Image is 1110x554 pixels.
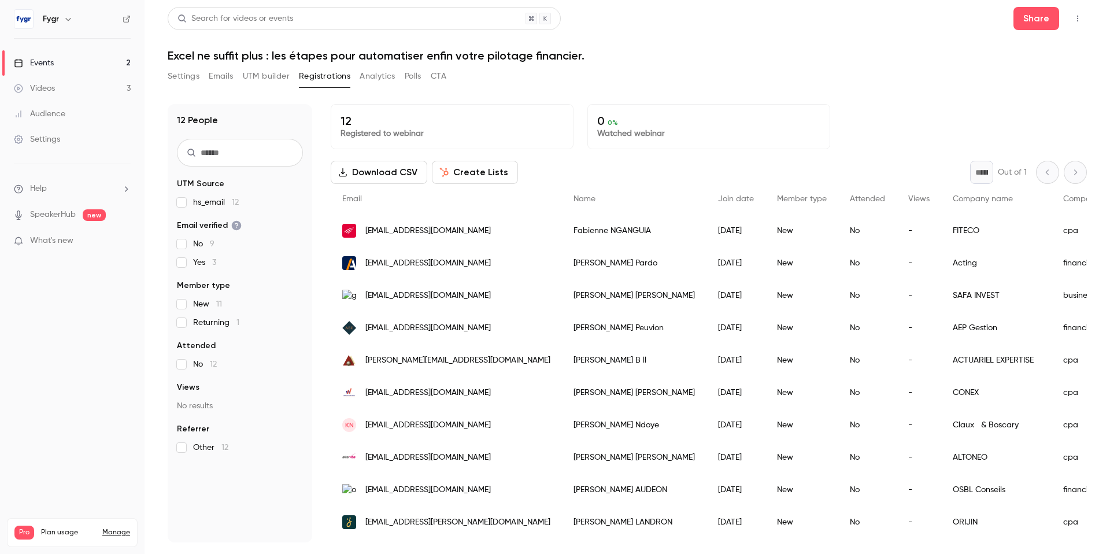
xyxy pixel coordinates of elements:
div: New [765,441,838,474]
span: 1 [236,319,239,327]
img: orijin-expertise.fr [342,515,356,529]
div: No [838,215,897,247]
span: new [83,209,106,221]
span: 12 [232,198,239,206]
div: SAFA INVEST [941,279,1052,312]
h6: Fygr [43,13,59,25]
div: New [765,215,838,247]
div: [DATE] [706,344,765,376]
div: - [897,344,941,376]
img: actuariel-expertise.com [342,353,356,367]
span: Views [908,195,930,203]
span: Company name [953,195,1013,203]
div: Videos [14,83,55,94]
button: Registrations [299,67,350,86]
span: Yes [193,257,216,268]
span: Attended [850,195,885,203]
div: - [897,279,941,312]
img: osbl-conseils.org [342,484,356,496]
div: - [897,215,941,247]
span: 12 [221,444,228,452]
div: No [838,247,897,279]
div: New [765,409,838,441]
section: facet-groups [177,178,303,453]
div: [DATE] [706,247,765,279]
img: groupesafa.com [342,290,356,302]
div: [DATE] [706,506,765,538]
div: - [897,506,941,538]
div: [DATE] [706,474,765,506]
div: Fabienne NGANGUIA [562,215,706,247]
img: Fygr [14,10,33,28]
span: 9 [210,240,214,248]
img: altoneo.com [342,450,356,464]
button: Share [1013,7,1059,30]
div: [PERSON_NAME] [PERSON_NAME] [562,376,706,409]
div: - [897,441,941,474]
div: - [897,376,941,409]
span: Email [342,195,362,203]
div: ORIJIN [941,506,1052,538]
div: [DATE] [706,279,765,312]
div: [DATE] [706,312,765,344]
div: [PERSON_NAME] Peuvion [562,312,706,344]
div: [DATE] [706,376,765,409]
span: Pro [14,526,34,540]
span: [EMAIL_ADDRESS][PERSON_NAME][DOMAIN_NAME] [365,516,550,529]
div: Settings [14,134,60,145]
button: UTM builder [243,67,290,86]
span: hs_email [193,197,239,208]
span: Name [573,195,595,203]
div: ACTUARIEL EXPERTISE [941,344,1052,376]
div: - [897,312,941,344]
iframe: Noticeable Trigger [117,236,131,246]
span: Member type [177,280,230,291]
p: Registered to webinar [341,128,564,139]
a: SpeakerHub [30,209,76,221]
div: [DATE] [706,409,765,441]
div: Audience [14,108,65,120]
div: Events [14,57,54,69]
span: Attended [177,340,216,352]
h1: Excel ne suffit plus : les étapes pour automatiser enfin votre pilotage financier. [168,49,1087,62]
span: 12 [210,360,217,368]
span: [EMAIL_ADDRESS][DOMAIN_NAME] [365,257,491,269]
div: New [765,376,838,409]
span: What's new [30,235,73,247]
span: [EMAIL_ADDRESS][DOMAIN_NAME] [365,387,491,399]
div: No [838,279,897,312]
a: Manage [102,528,130,537]
span: [EMAIL_ADDRESS][DOMAIN_NAME] [365,290,491,302]
button: Analytics [360,67,395,86]
div: No [838,506,897,538]
div: [PERSON_NAME] Pardo [562,247,706,279]
p: 12 [341,114,564,128]
span: [EMAIL_ADDRESS][DOMAIN_NAME] [365,452,491,464]
div: AEP Gestion [941,312,1052,344]
div: New [765,312,838,344]
span: KN [345,420,354,430]
div: OSBL Conseils [941,474,1052,506]
p: 0 [597,114,820,128]
h1: 12 People [177,113,218,127]
button: CTA [431,67,446,86]
div: No [838,441,897,474]
div: [PERSON_NAME] B ll [562,344,706,376]
span: Member type [777,195,827,203]
div: New [765,279,838,312]
div: No [838,474,897,506]
span: 0 % [608,119,618,127]
span: No [193,359,217,370]
button: Emails [209,67,233,86]
div: - [897,247,941,279]
div: [PERSON_NAME] [PERSON_NAME] [562,441,706,474]
div: [DATE] [706,441,765,474]
div: ALTONEO [941,441,1052,474]
span: Plan usage [41,528,95,537]
div: New [765,474,838,506]
div: Claux & Boscary [941,409,1052,441]
span: 11 [216,300,222,308]
div: Acting [941,247,1052,279]
span: [EMAIL_ADDRESS][DOMAIN_NAME] [365,419,491,431]
p: No results [177,400,303,412]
